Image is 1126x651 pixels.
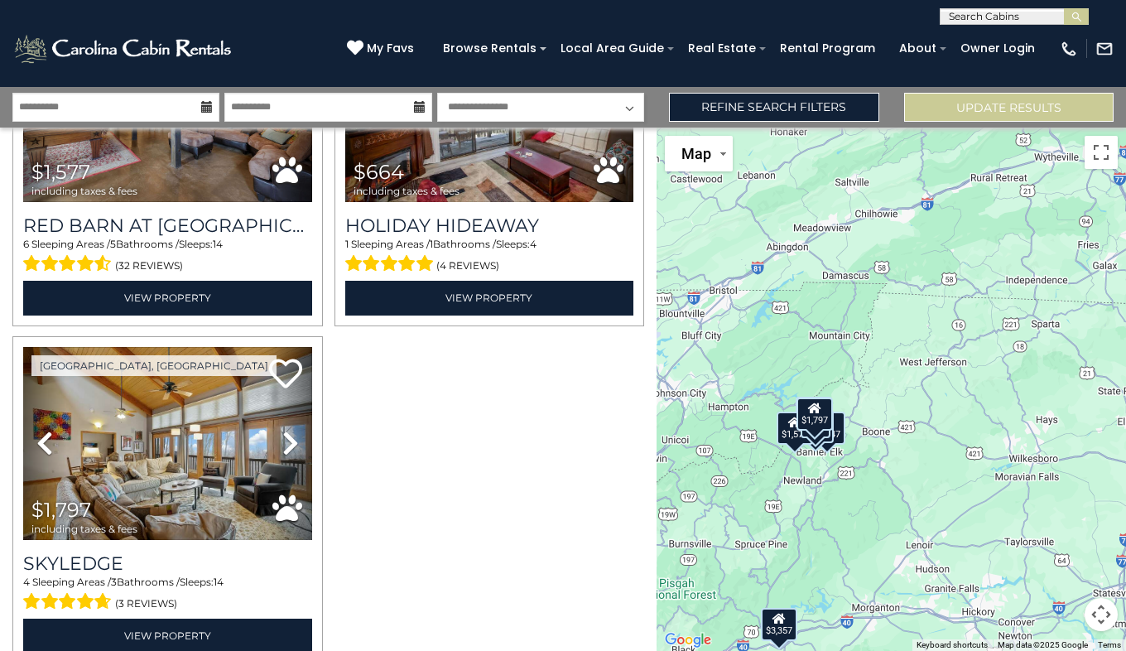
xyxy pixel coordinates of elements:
[680,36,764,61] a: Real Estate
[661,629,715,651] a: Open this area in Google Maps (opens a new window)
[111,576,117,588] span: 3
[345,237,634,277] div: Sleeping Areas / Bathrooms / Sleeps:
[669,93,878,122] a: Refine Search Filters
[269,357,302,393] a: Add to favorites
[23,347,312,541] img: thumbnail_163434006.jpeg
[345,281,634,315] a: View Property
[998,640,1088,649] span: Map data ©2025 Google
[772,36,883,61] a: Rental Program
[1085,598,1118,631] button: Map camera controls
[31,355,277,376] a: [GEOGRAPHIC_DATA], [GEOGRAPHIC_DATA]
[661,629,715,651] img: Google
[435,36,545,61] a: Browse Rentals
[23,237,312,277] div: Sleeping Areas / Bathrooms / Sleeps:
[809,412,845,445] div: $1,547
[1095,40,1114,58] img: mail-regular-white.png
[23,576,30,588] span: 4
[796,410,833,443] div: $2,789
[23,215,312,237] a: Red Barn at [GEOGRAPHIC_DATA]
[681,145,711,162] span: Map
[23,215,312,237] h3: Red Barn at Tiffanys Estate
[345,238,349,250] span: 1
[1060,40,1078,58] img: phone-regular-white.png
[110,238,116,250] span: 5
[354,160,404,184] span: $664
[777,412,813,445] div: $1,577
[213,238,223,250] span: 14
[430,238,433,250] span: 1
[31,498,91,522] span: $1,797
[891,36,945,61] a: About
[904,93,1114,122] button: Update Results
[31,160,90,184] span: $1,577
[552,36,672,61] a: Local Area Guide
[436,255,499,277] span: (4 reviews)
[367,40,414,57] span: My Favs
[761,608,797,641] div: $3,357
[23,281,312,315] a: View Property
[23,552,312,575] a: Skyledge
[952,36,1043,61] a: Owner Login
[917,639,988,651] button: Keyboard shortcuts
[31,523,137,534] span: including taxes & fees
[665,136,733,171] button: Change map style
[345,215,634,237] a: Holiday Hideaway
[23,238,29,250] span: 6
[530,238,537,250] span: 4
[1085,136,1118,169] button: Toggle fullscreen view
[115,255,183,277] span: (32 reviews)
[1098,640,1121,649] a: Terms (opens in new tab)
[115,593,177,615] span: (3 reviews)
[23,575,312,615] div: Sleeping Areas / Bathrooms / Sleeps:
[214,576,224,588] span: 14
[31,186,137,196] span: including taxes & fees
[796,398,833,431] div: $1,797
[354,186,460,196] span: including taxes & fees
[347,40,418,58] a: My Favs
[12,32,236,65] img: White-1-2.png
